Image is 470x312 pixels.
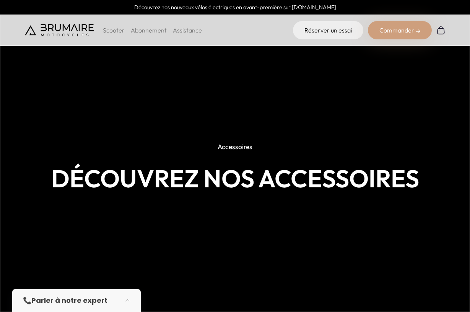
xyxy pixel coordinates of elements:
[25,164,446,193] h1: Découvrez nos accessoires
[131,26,167,34] a: Abonnement
[416,29,420,34] img: right-arrow-2.png
[173,26,202,34] a: Assistance
[368,21,432,39] div: Commander
[436,26,446,35] img: Panier
[212,138,258,155] p: Accessoires
[25,24,94,36] img: Brumaire Motocycles
[293,21,363,39] a: Réserver un essai
[103,26,125,35] p: Scooter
